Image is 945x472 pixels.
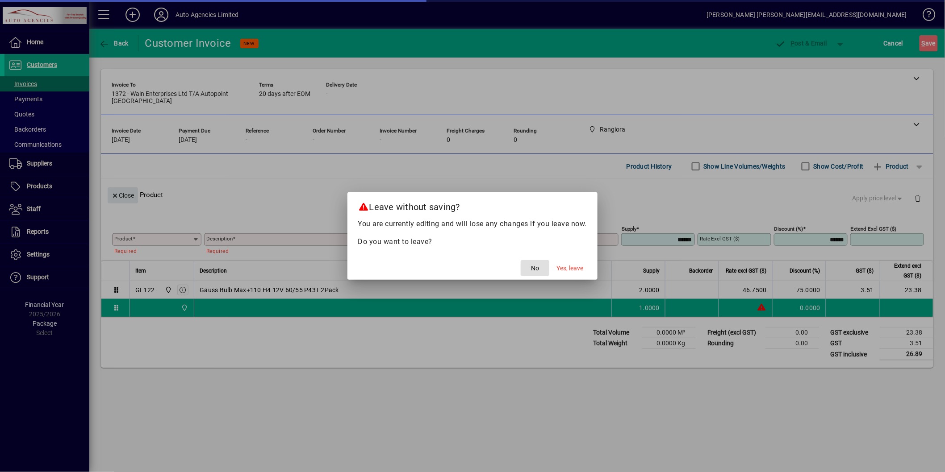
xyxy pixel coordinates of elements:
[358,219,587,229] p: You are currently editing and will lose any changes if you leave now.
[556,264,583,273] span: Yes, leave
[347,192,598,218] h2: Leave without saving?
[521,260,549,276] button: No
[553,260,587,276] button: Yes, leave
[358,236,587,247] p: Do you want to leave?
[531,264,539,273] span: No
